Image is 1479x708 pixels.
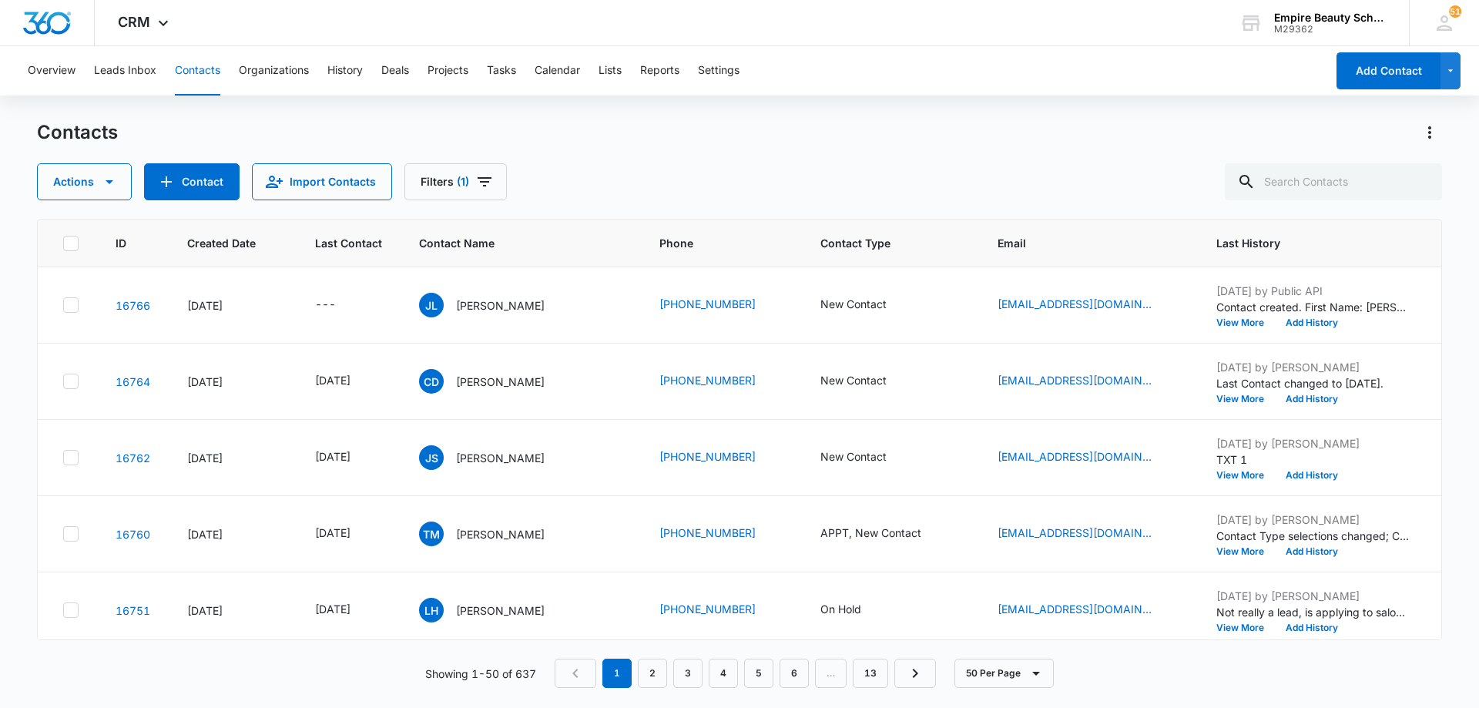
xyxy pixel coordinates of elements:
span: TM [419,522,444,546]
div: Last Contact - 1756944000 - Select to Edit Field [315,525,378,543]
p: [DATE] by Public API [1216,283,1409,299]
div: Phone - (603) 550-6667 - Select to Edit Field [659,448,783,467]
div: Last Contact - 1756771200 - Select to Edit Field [315,601,378,619]
span: JL [419,293,444,317]
span: Last Contact [315,235,382,251]
div: Contact Name - Jarrid Leonard - Select to Edit Field [419,293,572,317]
a: [PHONE_NUMBER] [659,372,756,388]
a: Navigate to contact details page for Jessica Sugihardjo [116,451,150,465]
div: [DATE] [187,374,278,390]
div: [DATE] [315,372,350,388]
div: Contact Name - Lisa Horton - Select to Edit Field [419,598,572,622]
div: [DATE] [315,525,350,541]
a: [EMAIL_ADDRESS][DOMAIN_NAME] [998,296,1152,312]
a: [PHONE_NUMBER] [659,601,756,617]
div: Last Contact - 1756944000 - Select to Edit Field [315,372,378,391]
div: Contact Name - Claire Diionno - Select to Edit Field [419,369,572,394]
button: Lists [599,46,622,96]
div: [DATE] [187,450,278,466]
p: [PERSON_NAME] [456,450,545,466]
button: Add History [1275,394,1349,404]
div: [DATE] [315,601,350,617]
div: New Contact [820,296,887,312]
span: Email [998,235,1157,251]
a: [EMAIL_ADDRESS][DOMAIN_NAME] [998,372,1152,388]
button: Import Contacts [252,163,392,200]
a: Navigate to contact details page for Tina Martel [116,528,150,541]
div: Last Contact - 1756944000 - Select to Edit Field [315,448,378,467]
nav: Pagination [555,659,936,688]
button: View More [1216,547,1275,556]
button: Tasks [487,46,516,96]
div: [DATE] [187,297,278,314]
div: account name [1274,12,1387,24]
div: New Contact [820,448,887,465]
div: Email - jarridleo20@gmail.com - Select to Edit Field [998,296,1179,314]
div: Contact Type - On Hold - Select to Edit Field [820,601,889,619]
a: Page 2 [638,659,667,688]
button: Deals [381,46,409,96]
p: [PERSON_NAME] [456,526,545,542]
p: Not really a lead, is applying to salons in the area and also applied for instructor position at ... [1216,604,1409,620]
div: Contact Type - New Contact - Select to Edit Field [820,296,914,314]
button: 50 Per Page [954,659,1054,688]
a: Page 4 [709,659,738,688]
p: [DATE] by [PERSON_NAME] [1216,359,1409,375]
button: Add History [1275,318,1349,327]
button: Actions [1417,120,1442,145]
p: [PERSON_NAME] [456,374,545,390]
span: Contact Name [419,235,600,251]
span: ID [116,235,128,251]
h1: Contacts [37,121,118,144]
div: Phone - (207) 807-2135 - Select to Edit Field [659,601,783,619]
span: 51 [1449,5,1461,18]
div: [DATE] [315,448,350,465]
p: Last Contact changed to [DATE]. [1216,375,1409,391]
a: Page 6 [780,659,809,688]
p: Showing 1-50 of 637 [425,666,536,682]
span: CRM [118,14,150,30]
button: Add History [1275,623,1349,633]
button: Contacts [175,46,220,96]
div: Contact Type - New Contact - Select to Edit Field [820,448,914,467]
button: View More [1216,471,1275,480]
p: Contact created. First Name: [PERSON_NAME] Last Name: [PERSON_NAME] Source: Form - Contact Us Sta... [1216,299,1409,315]
button: Filters [404,163,507,200]
a: [EMAIL_ADDRESS][DOMAIN_NAME] [998,448,1152,465]
a: Page 3 [673,659,703,688]
span: Phone [659,235,761,251]
div: [DATE] [187,526,278,542]
p: [PERSON_NAME] [456,602,545,619]
div: account id [1274,24,1387,35]
input: Search Contacts [1225,163,1442,200]
span: CD [419,369,444,394]
button: Leads Inbox [94,46,156,96]
div: notifications count [1449,5,1461,18]
p: [DATE] by [PERSON_NAME] [1216,588,1409,604]
div: Email - jessicakesyameilani0525@gmail.com - Select to Edit Field [998,448,1179,467]
p: TXT 1 [1216,451,1409,468]
a: Page 5 [744,659,773,688]
span: Last History [1216,235,1387,251]
span: Created Date [187,235,256,251]
button: Organizations [239,46,309,96]
button: Settings [698,46,739,96]
button: Actions [37,163,132,200]
p: [DATE] by [PERSON_NAME] [1216,435,1409,451]
button: Add Contact [144,163,240,200]
a: Next Page [894,659,936,688]
div: Contact Name - Tina Martel - Select to Edit Field [419,522,572,546]
p: [PERSON_NAME] [456,297,545,314]
p: Contact Type selections changed; Contact was removed and APPT was added. [1216,528,1409,544]
button: View More [1216,318,1275,327]
div: On Hold [820,601,861,617]
button: History [327,46,363,96]
div: Email - tmartel1221@gmail.com - Select to Edit Field [998,525,1179,543]
button: Calendar [535,46,580,96]
div: New Contact [820,372,887,388]
div: [DATE] [187,602,278,619]
div: Phone - +1 (207) 432-6739 - Select to Edit Field [659,525,783,543]
a: [EMAIL_ADDRESS][DOMAIN_NAME] [998,525,1152,541]
a: Navigate to contact details page for Jarrid Leonard [116,299,150,312]
button: Add History [1275,471,1349,480]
